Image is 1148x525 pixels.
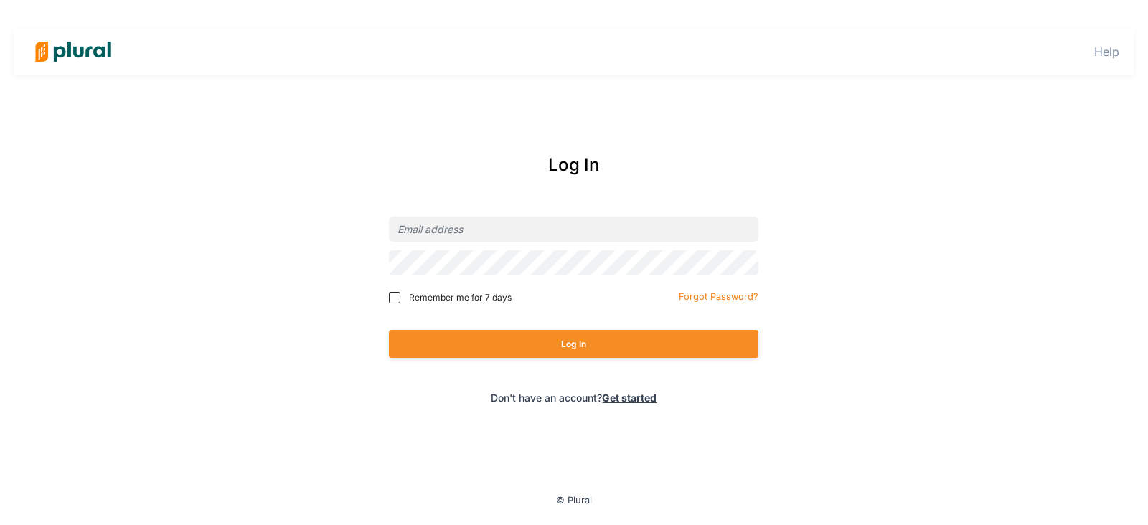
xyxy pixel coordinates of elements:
[389,292,400,303] input: Remember me for 7 days
[1094,44,1119,59] a: Help
[328,152,821,178] div: Log In
[679,291,758,302] small: Forgot Password?
[602,392,657,404] a: Get started
[389,217,758,242] input: Email address
[409,291,512,304] span: Remember me for 7 days
[679,288,758,303] a: Forgot Password?
[328,390,821,405] div: Don't have an account?
[23,27,123,77] img: Logo for Plural
[556,495,592,506] small: © Plural
[389,330,758,358] button: Log In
